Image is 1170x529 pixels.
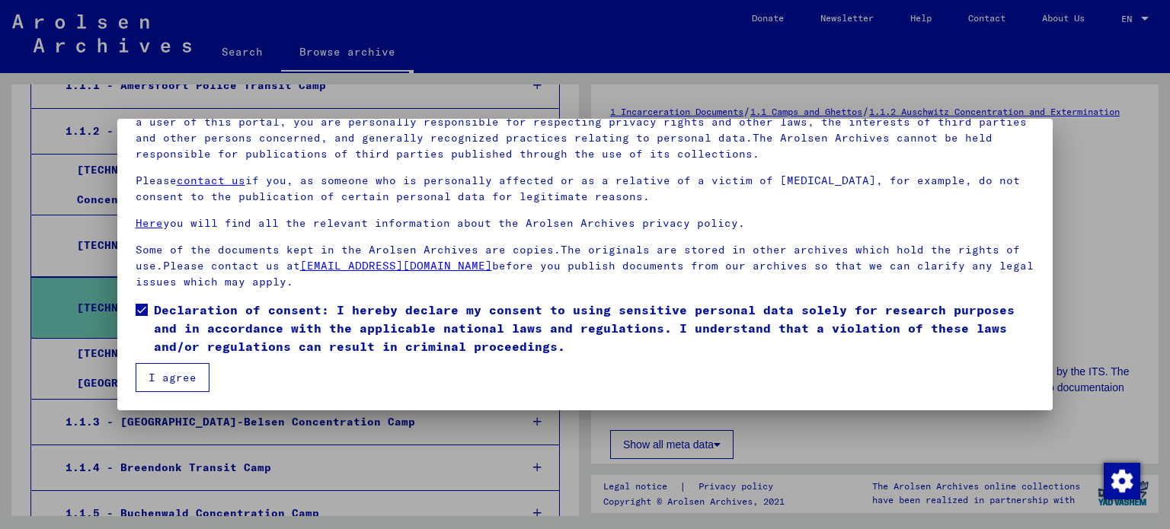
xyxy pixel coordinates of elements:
[1103,462,1140,499] div: Change consent
[300,259,492,272] a: [EMAIL_ADDRESS][DOMAIN_NAME]
[177,174,245,187] a: contact us
[154,301,1035,355] span: Declaration of consent: I hereby declare my consent to using sensitive personal data solely for r...
[1104,463,1140,499] img: Change consent
[136,173,1035,205] p: Please if you, as someone who is personally affected or as a relative of a victim of [MEDICAL_DAT...
[136,216,163,230] a: Here
[136,363,209,392] button: I agree
[136,242,1035,290] p: Some of the documents kept in the Arolsen Archives are copies.The originals are stored in other a...
[136,215,1035,231] p: you will find all the relevant information about the Arolsen Archives privacy policy.
[136,98,1035,162] p: Please note that this portal on victims of Nazi [MEDICAL_DATA] contains sensitive data on identif...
